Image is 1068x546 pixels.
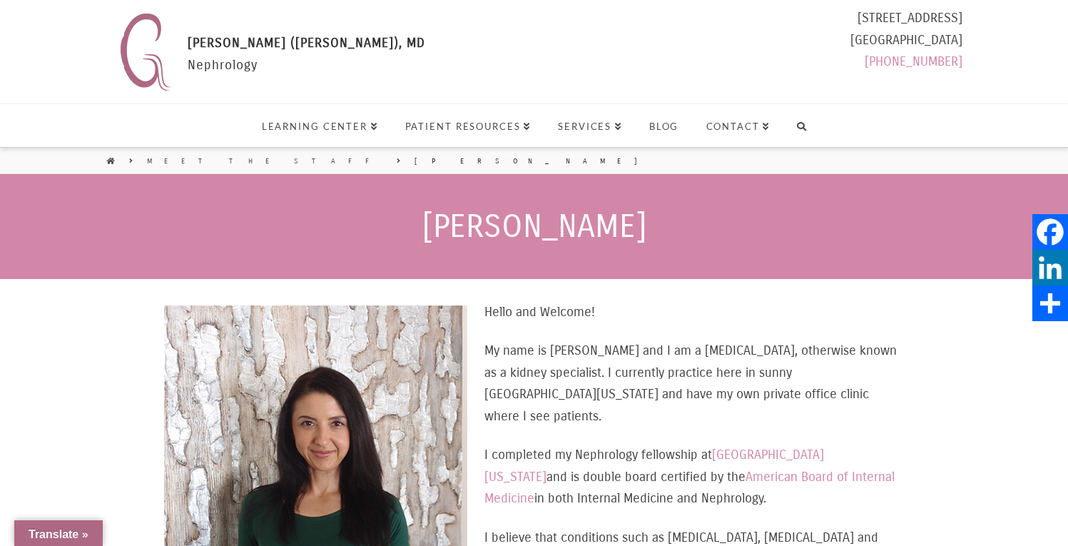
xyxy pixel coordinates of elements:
a: Blog [635,104,692,147]
a: Services [544,104,635,147]
p: My name is [PERSON_NAME] and I am a [MEDICAL_DATA], otherwise known as a kidney specialist. I cur... [164,340,904,427]
span: [PERSON_NAME] ([PERSON_NAME]), MD [188,35,425,51]
span: Services [558,122,622,131]
div: [STREET_ADDRESS] [GEOGRAPHIC_DATA] [850,7,962,79]
a: Meet the Staff [147,156,382,166]
div: Nephrology [188,32,425,96]
a: [PERSON_NAME] [415,156,657,166]
a: Learning Center [248,104,391,147]
a: [GEOGRAPHIC_DATA][US_STATE] [484,447,824,485]
a: Patient Resources [391,104,544,147]
span: Blog [649,122,679,131]
span: Contact [706,122,771,131]
a: [PHONE_NUMBER] [865,54,962,69]
img: Nephrology [113,7,177,96]
a: Facebook [1032,214,1068,250]
span: Learning Center [262,122,378,131]
span: Translate » [29,528,88,540]
p: I completed my Nephrology fellowship at and is double board certified by the in both Internal Med... [164,444,904,510]
span: Patient Resources [405,122,531,131]
a: Contact [692,104,783,147]
a: LinkedIn [1032,250,1068,285]
p: Hello and Welcome! [164,301,904,323]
